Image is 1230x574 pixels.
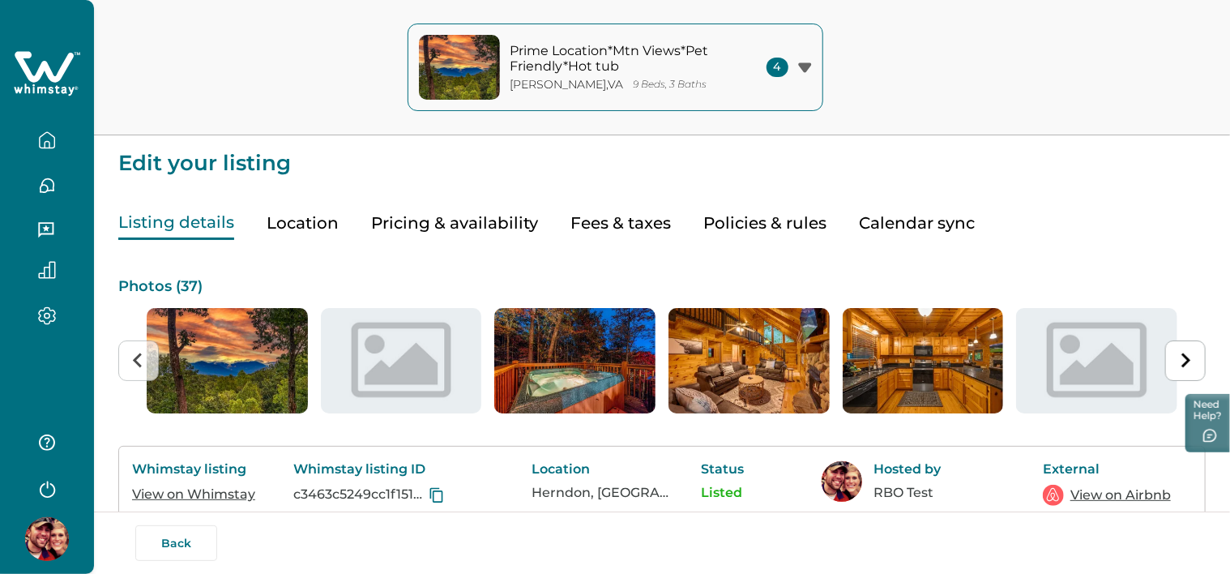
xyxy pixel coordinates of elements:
p: Hosted by [873,461,1011,478]
p: 9 Beds, 3 Baths [634,79,707,91]
button: Previous slide [118,341,159,381]
img: list-photos [147,308,308,413]
p: [PERSON_NAME] , VA [510,78,624,92]
p: Whimstay listing [132,461,262,478]
span: 4 [767,58,788,77]
img: list-photos [494,308,656,413]
p: External [1043,461,1172,478]
a: View on Airbnb [1070,486,1171,505]
img: list-photos [843,308,1004,413]
img: list-photos [321,308,482,413]
li: 2 of 37 [321,308,482,413]
img: property-cover [419,35,500,100]
button: Pricing & availability [371,207,538,240]
button: Calendar sync [859,207,975,240]
li: 4 of 37 [668,308,830,413]
button: Fees & taxes [570,207,671,240]
p: Location [532,461,669,478]
p: Status [701,461,790,478]
img: Whimstay Host [25,517,69,561]
li: 6 of 37 [1016,308,1177,413]
p: Edit your listing [118,135,1206,174]
p: Listed [701,485,790,501]
img: list-photos [668,308,830,413]
p: c3463c5249cc1f151b1828fbc5e5c177 [293,486,425,503]
button: property-coverPrime Location*Mtn Views*Pet Friendly*Hot tub[PERSON_NAME],VA9 Beds, 3 Baths4 [408,24,823,111]
button: Back [135,525,217,561]
p: RBO Test [873,485,1011,501]
li: 3 of 37 [494,308,656,413]
p: Photos ( 37 ) [118,279,1206,295]
img: list-photos [1016,308,1177,413]
li: 1 of 37 [147,308,308,413]
img: Whimstay Host [822,461,862,502]
button: Next slide [1165,341,1206,381]
p: Whimstay listing ID [293,461,500,478]
button: Location [267,207,339,240]
a: View on Whimstay [132,486,255,502]
p: Prime Location*Mtn Views*Pet Friendly*Hot tub [510,43,729,75]
button: Listing details [118,207,234,240]
p: Herndon, [GEOGRAPHIC_DATA], [GEOGRAPHIC_DATA] [532,485,669,501]
button: Policies & rules [703,207,826,240]
li: 5 of 37 [843,308,1004,413]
